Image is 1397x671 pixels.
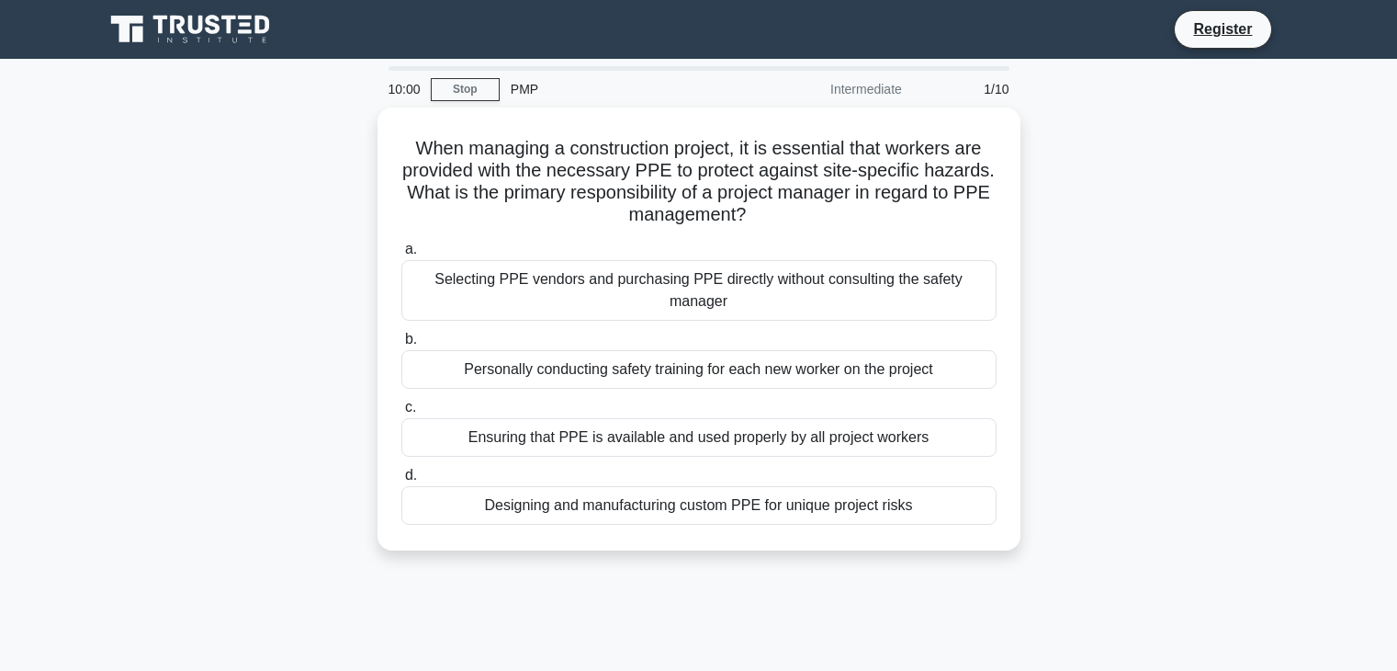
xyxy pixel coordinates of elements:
span: b. [405,331,417,347]
div: 1/10 [913,71,1020,108]
div: 10:00 [377,71,431,108]
span: d. [405,467,417,483]
h5: When managing a construction project, it is essential that workers are provided with the necessar... [400,137,998,227]
div: Selecting PPE vendors and purchasing PPE directly without consulting the safety manager [401,260,997,321]
a: Stop [431,78,500,101]
div: Personally conducting safety training for each new worker on the project [401,350,997,389]
span: c. [405,399,416,415]
span: a. [405,241,417,256]
a: Register [1182,17,1263,40]
div: Ensuring that PPE is available and used properly by all project workers [401,418,997,457]
div: PMP [500,71,752,108]
div: Designing and manufacturing custom PPE for unique project risks [401,486,997,525]
div: Intermediate [752,71,913,108]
